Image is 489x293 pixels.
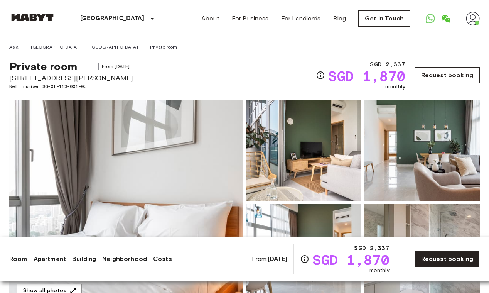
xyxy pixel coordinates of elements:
[354,244,389,253] span: SGD 2,337
[415,251,480,267] a: Request booking
[9,73,133,83] span: [STREET_ADDRESS][PERSON_NAME]
[90,44,138,51] a: [GEOGRAPHIC_DATA]
[31,44,79,51] a: [GEOGRAPHIC_DATA]
[72,254,96,264] a: Building
[385,83,405,91] span: monthly
[201,14,219,23] a: About
[9,254,27,264] a: Room
[312,253,389,267] span: SGD 1,870
[102,254,147,264] a: Neighborhood
[34,254,66,264] a: Apartment
[9,83,133,90] span: Ref. number SG-01-113-001-05
[232,14,269,23] a: For Business
[281,14,321,23] a: For Landlords
[328,69,405,83] span: SGD 1,870
[268,255,287,263] b: [DATE]
[98,63,133,70] span: From [DATE]
[333,14,346,23] a: Blog
[415,67,480,83] a: Request booking
[246,100,361,201] img: Picture of unit SG-01-113-001-05
[9,60,77,73] span: Private room
[252,255,288,263] span: From:
[300,254,309,264] svg: Check cost overview for full price breakdown. Please note that discounts apply to new joiners onl...
[423,11,438,26] a: Open WhatsApp
[150,44,177,51] a: Private room
[370,60,405,69] span: SGD 2,337
[369,267,390,274] span: monthly
[316,71,325,80] svg: Check cost overview for full price breakdown. Please note that discounts apply to new joiners onl...
[358,10,410,27] a: Get in Touch
[9,14,56,21] img: Habyt
[80,14,145,23] p: [GEOGRAPHIC_DATA]
[9,44,19,51] a: Asia
[364,100,480,201] img: Picture of unit SG-01-113-001-05
[153,254,172,264] a: Costs
[466,12,480,25] img: avatar
[438,11,454,26] a: Open WeChat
